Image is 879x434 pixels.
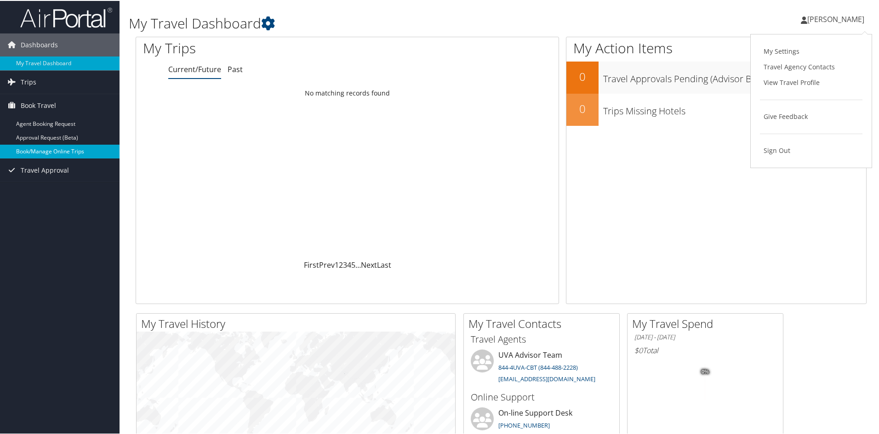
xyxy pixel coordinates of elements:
[702,368,709,374] tspan: 0%
[760,74,862,90] a: View Travel Profile
[21,33,58,56] span: Dashboards
[468,315,619,331] h2: My Travel Contacts
[361,259,377,269] a: Next
[603,67,866,85] h3: Travel Approvals Pending (Advisor Booked)
[136,84,559,101] td: No matching records found
[632,315,783,331] h2: My Travel Spend
[634,344,776,355] h6: Total
[634,344,643,355] span: $0
[801,5,873,32] a: [PERSON_NAME]
[377,259,391,269] a: Last
[603,99,866,117] h3: Trips Missing Hotels
[466,349,617,386] li: UVA Advisor Team
[634,332,776,341] h6: [DATE] - [DATE]
[21,158,69,181] span: Travel Approval
[760,43,862,58] a: My Settings
[566,38,866,57] h1: My Action Items
[471,390,612,403] h3: Online Support
[566,100,599,116] h2: 0
[304,259,319,269] a: First
[498,374,595,382] a: [EMAIL_ADDRESS][DOMAIN_NAME]
[335,259,339,269] a: 1
[21,93,56,116] span: Book Travel
[566,68,599,84] h2: 0
[498,420,550,428] a: [PHONE_NUMBER]
[347,259,351,269] a: 4
[566,93,866,125] a: 0Trips Missing Hotels
[471,332,612,345] h3: Travel Agents
[343,259,347,269] a: 3
[143,38,376,57] h1: My Trips
[566,61,866,93] a: 0Travel Approvals Pending (Advisor Booked)
[319,259,335,269] a: Prev
[21,70,36,93] span: Trips
[760,58,862,74] a: Travel Agency Contacts
[129,13,625,32] h1: My Travel Dashboard
[228,63,243,73] a: Past
[20,6,112,28] img: airportal-logo.png
[351,259,355,269] a: 5
[141,315,455,331] h2: My Travel History
[760,142,862,158] a: Sign Out
[498,362,578,371] a: 844-4UVA-CBT (844-488-2228)
[760,108,862,124] a: Give Feedback
[168,63,221,73] a: Current/Future
[807,13,864,23] span: [PERSON_NAME]
[339,259,343,269] a: 2
[355,259,361,269] span: …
